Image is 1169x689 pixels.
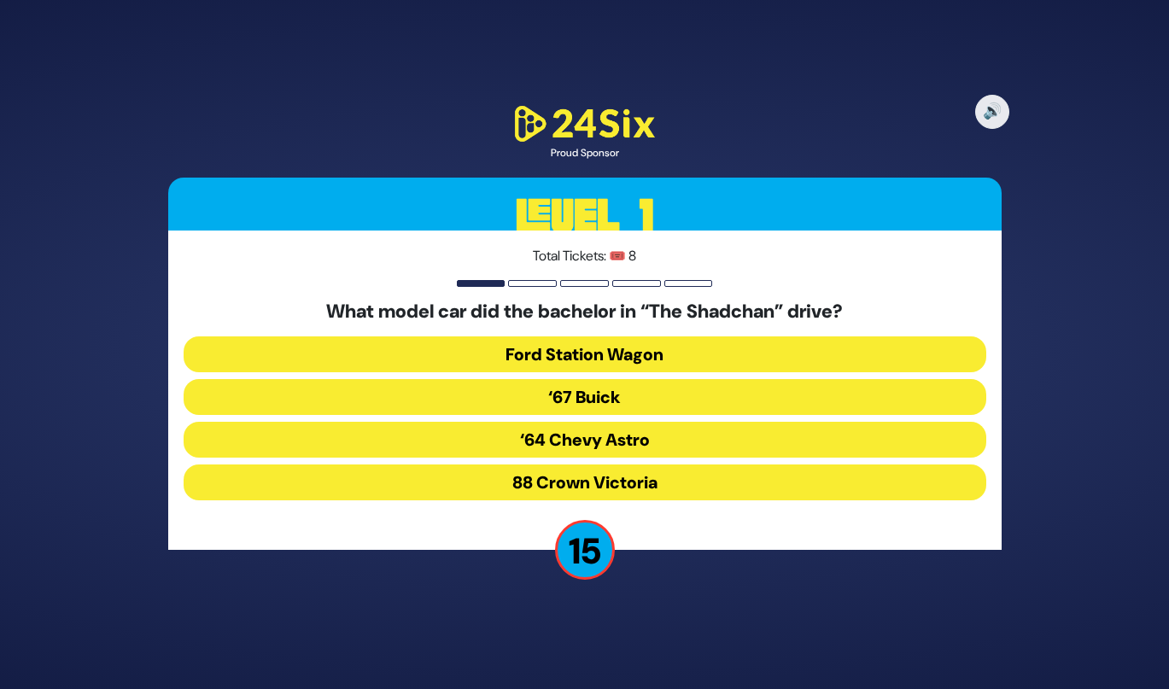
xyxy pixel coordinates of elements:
button: Ford Station Wagon [184,336,986,372]
button: 88 Crown Victoria [184,464,986,500]
img: 24Six [508,102,662,146]
button: ‘64 Chevy Astro [184,422,986,458]
button: 🔊 [975,95,1009,129]
h3: Level 1 [168,178,1002,254]
button: ‘67 Buick [184,379,986,415]
h5: What model car did the bachelor in “The Shadchan” drive? [184,301,986,323]
div: Proud Sponsor [508,145,662,161]
p: Total Tickets: 🎟️ 8 [184,246,986,266]
p: 15 [555,520,615,580]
